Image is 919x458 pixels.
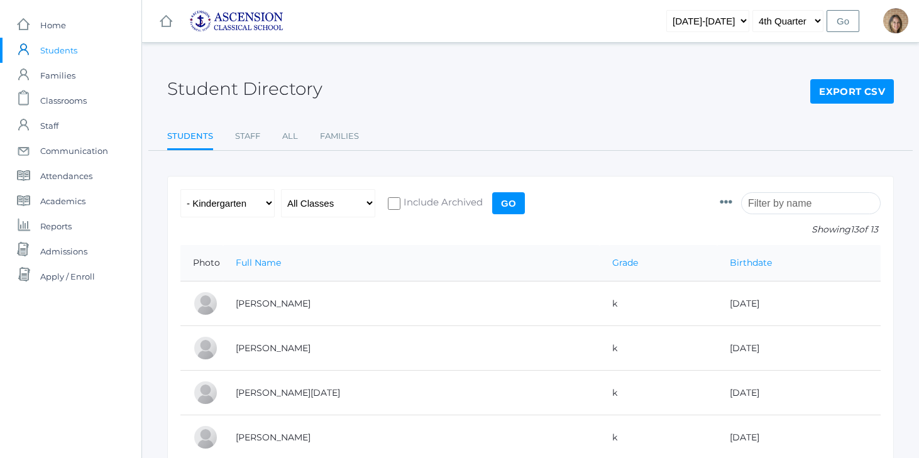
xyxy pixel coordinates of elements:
input: Go [827,10,859,32]
img: ascension-logo-blue-113fc29133de2fb5813e50b71547a291c5fdb7962bf76d49838a2a14a36269ea.jpg [189,10,283,32]
span: Academics [40,188,85,214]
th: Photo [180,245,223,281]
td: [PERSON_NAME] [223,281,600,326]
a: Export CSV [810,79,894,104]
div: Britney Smith [883,8,908,33]
a: Staff [235,124,260,149]
h2: Student Directory [167,79,322,99]
a: Birthdate [730,257,772,268]
p: Showing of 13 [720,223,881,236]
div: Scarlett Bailey [193,335,218,361]
td: k [600,371,717,415]
a: Families [320,124,359,149]
span: Admissions [40,239,87,264]
td: [DATE] [717,371,881,415]
td: [DATE] [717,326,881,371]
span: Communication [40,138,108,163]
span: Reports [40,214,72,239]
input: Go [492,192,525,214]
td: [PERSON_NAME] [223,326,600,371]
span: Families [40,63,75,88]
span: 13 [850,224,859,235]
span: Include Archived [400,195,483,211]
input: Filter by name [741,192,881,214]
td: [DATE] [717,281,881,326]
td: k [600,281,717,326]
div: Evelyn Davis [193,425,218,450]
span: Staff [40,113,58,138]
input: Include Archived [388,197,400,210]
a: All [282,124,298,149]
a: Full Name [236,257,281,268]
a: Grade [612,257,638,268]
div: Noel Chumley [193,380,218,405]
td: k [600,326,717,371]
span: Home [40,13,66,38]
a: Students [167,124,213,151]
span: Attendances [40,163,92,188]
div: Henry Amos [193,291,218,316]
span: Classrooms [40,88,87,113]
span: Students [40,38,77,63]
span: Apply / Enroll [40,264,95,289]
td: [PERSON_NAME][DATE] [223,371,600,415]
